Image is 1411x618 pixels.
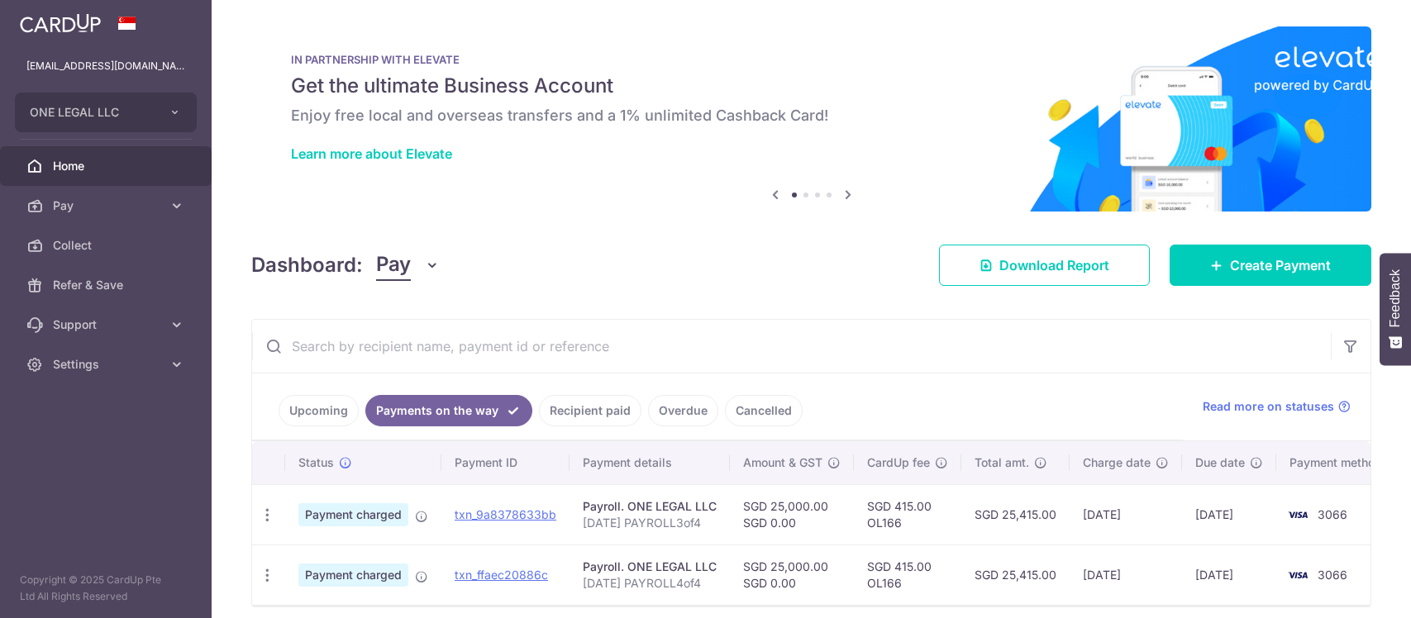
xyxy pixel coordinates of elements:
p: IN PARTNERSHIP WITH ELEVATE [291,53,1332,66]
input: Search by recipient name, payment id or reference [252,320,1331,373]
button: ONE LEGAL LLC [15,93,197,132]
td: SGD 415.00 OL166 [854,544,961,605]
p: [DATE] PAYROLL3of4 [583,515,717,531]
p: [DATE] PAYROLL4of4 [583,575,717,592]
img: Bank Card [1281,565,1314,585]
a: Recipient paid [539,395,641,426]
th: Payment method [1276,441,1402,484]
span: Refer & Save [53,277,162,293]
img: CardUp [20,13,101,33]
span: Payment charged [298,563,408,587]
a: Read more on statuses [1203,398,1351,415]
a: Download Report [939,245,1150,286]
th: Payment ID [441,441,570,484]
span: Due date [1195,454,1245,471]
td: [DATE] [1182,484,1276,544]
span: Collect [53,237,162,254]
span: 3066 [1318,507,1347,521]
span: Read more on statuses [1203,398,1334,415]
p: [EMAIL_ADDRESS][DOMAIN_NAME] [26,58,185,74]
span: Pay [376,250,411,281]
span: Support [53,316,162,333]
span: 3066 [1318,568,1347,582]
span: Amount & GST [743,454,822,471]
span: Pay [53,197,162,214]
span: Total amt. [975,454,1029,471]
td: [DATE] [1182,544,1276,605]
span: CardUp fee [867,454,930,471]
span: Status [298,454,334,471]
span: Download Report [999,255,1109,275]
span: Home [53,158,162,174]
td: [DATE] [1070,544,1182,605]
h4: Dashboard: [251,250,363,280]
td: SGD 25,000.00 SGD 0.00 [730,544,854,605]
a: txn_9a8378633bb [455,507,556,521]
a: Payments on the way [365,395,532,426]
img: Renovation banner [251,26,1371,212]
h5: Get the ultimate Business Account [291,73,1332,99]
a: Overdue [648,395,718,426]
td: SGD 415.00 OL166 [854,484,961,544]
td: SGD 25,415.00 [961,484,1070,544]
a: Create Payment [1170,245,1371,286]
div: Payroll. ONE LEGAL LLC [583,559,717,575]
h6: Enjoy free local and overseas transfers and a 1% unlimited Cashback Card! [291,106,1332,126]
button: Pay [376,250,440,281]
span: Payment charged [298,503,408,526]
th: Payment details [570,441,730,484]
a: Cancelled [725,395,803,426]
img: Bank Card [1281,505,1314,525]
div: Payroll. ONE LEGAL LLC [583,498,717,515]
a: Upcoming [279,395,359,426]
a: txn_ffaec20886c [455,568,548,582]
td: SGD 25,415.00 [961,544,1070,605]
span: Charge date [1083,454,1151,471]
a: Learn more about Elevate [291,145,452,162]
iframe: Opens a widget where you can find more information [1305,568,1394,610]
span: Create Payment [1230,255,1331,275]
span: Settings [53,356,162,373]
td: [DATE] [1070,484,1182,544]
button: Feedback - Show survey [1380,253,1411,365]
td: SGD 25,000.00 SGD 0.00 [730,484,854,544]
span: ONE LEGAL LLC [30,104,152,121]
span: Feedback [1388,269,1403,327]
